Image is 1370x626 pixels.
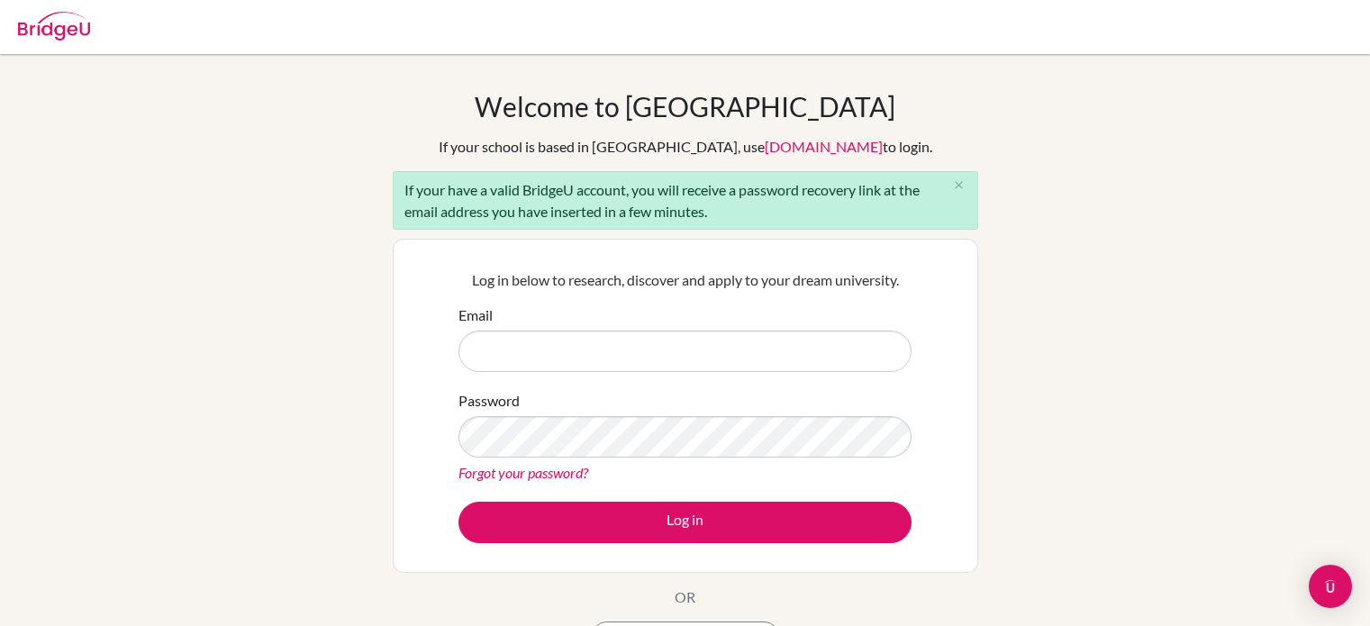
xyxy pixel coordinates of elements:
[675,586,695,608] p: OR
[18,12,90,41] img: Bridge-U
[439,136,932,158] div: If your school is based in [GEOGRAPHIC_DATA], use to login.
[458,464,588,481] a: Forgot your password?
[475,90,895,122] h1: Welcome to [GEOGRAPHIC_DATA]
[952,178,966,192] i: close
[393,171,978,230] div: If your have a valid BridgeU account, you will receive a password recovery link at the email addr...
[941,172,977,199] button: Close
[765,138,883,155] a: [DOMAIN_NAME]
[1309,565,1352,608] div: Open Intercom Messenger
[458,304,493,326] label: Email
[458,390,520,412] label: Password
[458,502,912,543] button: Log in
[458,269,912,291] p: Log in below to research, discover and apply to your dream university.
